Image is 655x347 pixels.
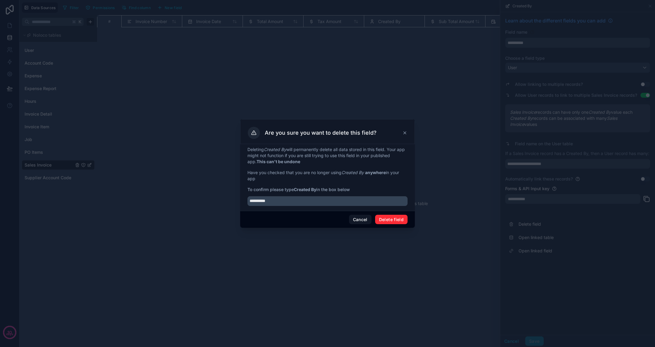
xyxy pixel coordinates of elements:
strong: Created By [294,187,316,192]
em: Created By [264,147,286,152]
button: Delete field [375,215,408,224]
em: Created By [341,170,364,175]
h3: Are you sure you want to delete this field? [265,129,377,136]
span: To confirm please type in the box below [247,187,408,193]
strong: anywhere [365,170,386,175]
button: Cancel [349,215,371,224]
strong: This can't be undone [257,159,300,164]
p: Have you checked that you are no longer using in your app [247,170,408,182]
p: Deleting will permanently delete all data stored in this field. Your app might not function if yo... [247,147,408,165]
